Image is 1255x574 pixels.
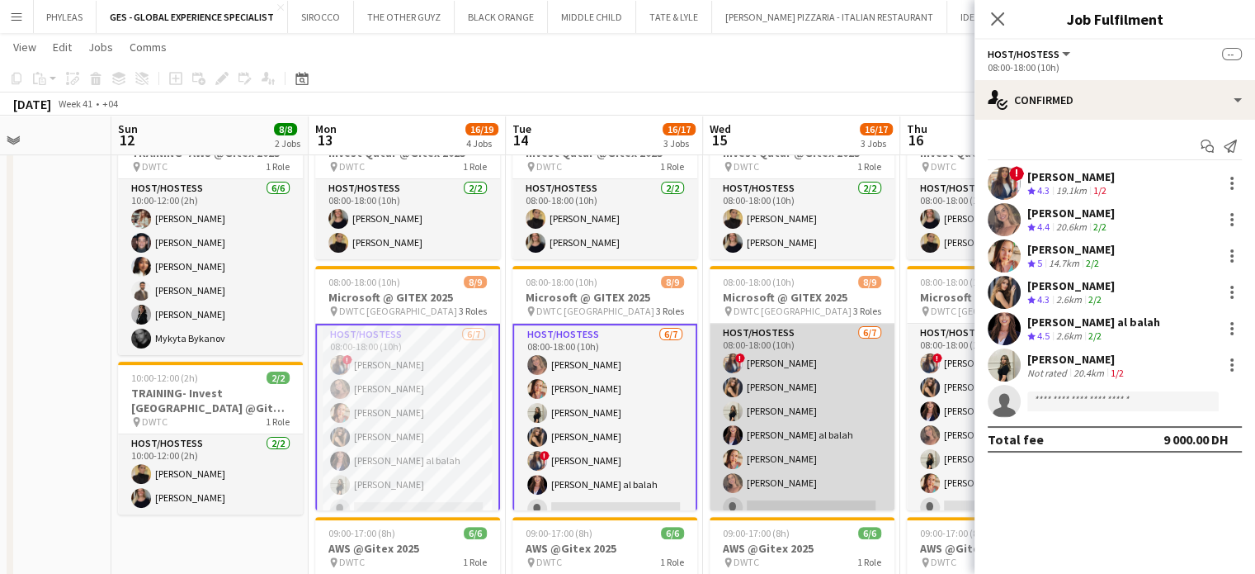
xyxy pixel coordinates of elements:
span: ! [1009,166,1024,181]
div: 10:00-12:00 (2h)2/2TRAINING- Invest [GEOGRAPHIC_DATA] @Gitex 2025 DWTC1 RoleHost/Hostess2/210:00-... [118,362,303,515]
div: [DATE] [13,96,51,112]
app-card-role: Host/Hostess6/708:00-18:00 (10h)![PERSON_NAME][PERSON_NAME][PERSON_NAME][PERSON_NAME][PERSON_NAME... [315,324,500,527]
app-card-role: Host/Hostess2/208:00-18:00 (10h)[PERSON_NAME][PERSON_NAME] [710,179,894,259]
span: DWTC [931,160,956,173]
div: 20.6km [1053,221,1090,235]
div: [PERSON_NAME] [1027,169,1115,184]
div: 2.6km [1053,330,1085,344]
button: THE OTHER GUYZ [354,1,455,33]
span: 14 [510,130,531,149]
app-card-role: Host/Hostess2/210:00-12:00 (2h)[PERSON_NAME][PERSON_NAME] [118,434,303,515]
span: 6/6 [858,527,881,539]
a: Edit [46,36,78,58]
app-card-role: Host/Hostess6/708:00-18:00 (10h)![PERSON_NAME][PERSON_NAME][PERSON_NAME][PERSON_NAME] al balah[PE... [710,324,894,524]
span: DWTC [339,556,365,568]
span: Host/Hostess [988,48,1059,60]
div: Total fee [988,431,1044,448]
span: Week 41 [54,97,96,110]
span: 09:00-17:00 (8h) [723,527,790,539]
app-skills-label: 1/2 [1093,184,1106,197]
h3: AWS @Gitex 2025 [710,541,894,556]
span: Thu [907,121,927,136]
span: Jobs [88,40,113,55]
span: DWTC [GEOGRAPHIC_DATA] [931,305,1049,317]
span: 09:00-17:00 (8h) [920,527,987,539]
app-card-role: Host/Hostess2/208:00-18:00 (10h)[PERSON_NAME][PERSON_NAME] [907,179,1092,259]
span: ! [932,353,942,363]
h3: Microsoft @ GITEX 2025 [512,290,697,305]
span: 3 Roles [459,305,487,317]
span: ! [735,353,745,363]
span: DWTC [536,160,562,173]
app-skills-label: 2/2 [1093,221,1106,233]
span: 3 Roles [656,305,684,317]
span: 12 [116,130,138,149]
span: 1 Role [266,415,290,428]
button: PHYLEAS [33,1,97,33]
span: 15 [707,130,731,149]
span: 4.3 [1037,184,1050,197]
span: 16/17 [663,123,696,135]
div: 08:00-18:00 (10h)2/2Invest Qatar @Gitex 2025 DWTC1 RoleHost/Hostess2/208:00-18:00 (10h)[PERSON_NA... [710,121,894,259]
app-job-card: 08:00-18:00 (10h)8/9Microsoft @ GITEX 2025 DWTC [GEOGRAPHIC_DATA]3 RolesHost/Hostess6/708:00-18:0... [315,266,500,510]
app-job-card: 08:00-18:00 (10h)8/9Microsoft @ GITEX 2025 DWTC [GEOGRAPHIC_DATA]3 RolesHost/Hostess6/708:00-18:0... [907,266,1092,510]
div: 9 000.00 DH [1163,431,1229,448]
div: [PERSON_NAME] [1027,206,1115,221]
app-job-card: 08:00-18:00 (10h)2/2Invest Qatar @Gitex 2025 DWTC1 RoleHost/Hostess2/208:00-18:00 (10h)[PERSON_NA... [907,121,1092,259]
div: +04 [102,97,118,110]
div: 08:00-18:00 (10h)8/9Microsoft @ GITEX 2025 DWTC [GEOGRAPHIC_DATA]3 RolesHost/Hostess6/708:00-18:0... [512,266,697,510]
button: GES - GLOBAL EXPERIENCE SPECIALIST [97,1,288,33]
h3: AWS @Gitex 2025 [907,541,1092,556]
span: 16 [904,130,927,149]
h3: TRAINING- Invest [GEOGRAPHIC_DATA] @Gitex 2025 [118,386,303,415]
span: 16/17 [860,123,893,135]
a: Comms [123,36,173,58]
span: DWTC [536,556,562,568]
span: DWTC [142,415,167,428]
span: 4.5 [1037,330,1050,342]
span: 08:00-18:00 (10h) [328,276,400,288]
span: 1 Role [660,160,684,173]
app-skills-label: 2/2 [1088,330,1102,342]
span: DWTC [734,160,759,173]
h3: AWS @Gitex 2025 [315,541,500,556]
span: DWTC [GEOGRAPHIC_DATA] [339,305,457,317]
span: DWTC [931,556,956,568]
span: ! [342,355,352,365]
span: 6/6 [661,527,684,539]
app-job-card: 08:00-18:00 (10h)8/9Microsoft @ GITEX 2025 DWTC [GEOGRAPHIC_DATA]3 RolesHost/Hostess6/708:00-18:0... [710,266,894,510]
app-card-role: Host/Hostess2/208:00-18:00 (10h)[PERSON_NAME][PERSON_NAME] [512,179,697,259]
div: [PERSON_NAME] [1027,352,1127,367]
span: 8/9 [661,276,684,288]
div: 4 Jobs [466,137,498,149]
button: IDENTITY EVENTS MANAGEMENT [947,1,1111,33]
span: 13 [313,130,337,149]
app-job-card: 10:00-12:00 (2h)6/6TRAINING- AWS @Gitex 2025 DWTC1 RoleHost/Hostess6/610:00-12:00 (2h)[PERSON_NAM... [118,121,303,355]
h3: Microsoft @ GITEX 2025 [907,290,1092,305]
span: 08:00-18:00 (10h) [723,276,795,288]
span: Edit [53,40,72,55]
app-job-card: 08:00-18:00 (10h)2/2Invest Qatar @Gitex 2025 DWTC1 RoleHost/Hostess2/208:00-18:00 (10h)[PERSON_NA... [512,121,697,259]
span: DWTC [734,556,759,568]
div: [PERSON_NAME] [1027,242,1115,257]
span: 1 Role [857,556,881,568]
span: DWTC [GEOGRAPHIC_DATA] [536,305,654,317]
div: 2 Jobs [275,137,300,149]
span: 08:00-18:00 (10h) [526,276,597,288]
span: 5 [1037,257,1042,269]
span: 8/9 [858,276,881,288]
span: 09:00-17:00 (8h) [328,527,395,539]
span: View [13,40,36,55]
h3: Microsoft @ GITEX 2025 [710,290,894,305]
div: 08:00-18:00 (10h)2/2Invest Qatar @Gitex 2025 DWTC1 RoleHost/Hostess2/208:00-18:00 (10h)[PERSON_NA... [315,121,500,259]
span: 2/2 [267,372,290,384]
span: 8/9 [464,276,487,288]
span: 1 Role [266,160,290,173]
app-card-role: Host/Hostess6/708:00-18:00 (10h)[PERSON_NAME][PERSON_NAME][PERSON_NAME][PERSON_NAME]![PERSON_NAME... [512,324,697,527]
span: Tue [512,121,531,136]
